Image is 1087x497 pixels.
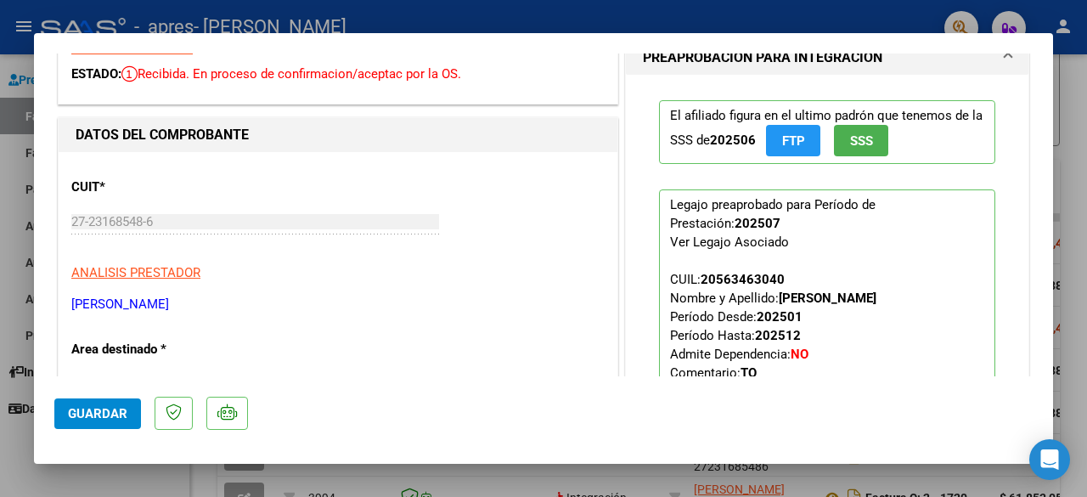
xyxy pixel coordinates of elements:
[71,295,605,314] p: [PERSON_NAME]
[791,347,808,362] strong: NO
[71,265,200,280] span: ANALISIS PRESTADOR
[710,133,756,148] strong: 202506
[71,178,231,197] p: CUIT
[643,48,882,68] h1: PREAPROBACIÓN PARA INTEGRACION
[701,270,785,289] div: 20563463040
[670,233,789,251] div: Ver Legajo Asociado
[68,406,127,421] span: Guardar
[779,291,876,306] strong: [PERSON_NAME]
[121,66,461,82] span: Recibida. En proceso de confirmacion/aceptac por la OS.
[757,309,803,325] strong: 202501
[741,365,757,381] strong: TO
[626,75,1028,473] div: PREAPROBACIÓN PARA INTEGRACION
[626,41,1028,75] mat-expansion-panel-header: PREAPROBACIÓN PARA INTEGRACION
[659,100,995,164] p: El afiliado figura en el ultimo padrón que tenemos de la SSS de
[755,328,801,343] strong: 202512
[54,398,141,429] button: Guardar
[71,340,231,359] p: Area destinado *
[659,189,995,434] p: Legajo preaprobado para Período de Prestación:
[670,365,757,381] span: Comentario:
[735,216,780,231] strong: 202507
[1029,439,1070,480] div: Open Intercom Messenger
[76,127,249,143] strong: DATOS DEL COMPROBANTE
[850,133,873,149] span: SSS
[71,66,121,82] span: ESTADO:
[766,125,820,156] button: FTP
[71,41,193,56] a: VER COMPROBANTE
[670,272,876,381] span: CUIL: Nombre y Apellido: Período Desde: Período Hasta: Admite Dependencia:
[782,133,805,149] span: FTP
[834,125,888,156] button: SSS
